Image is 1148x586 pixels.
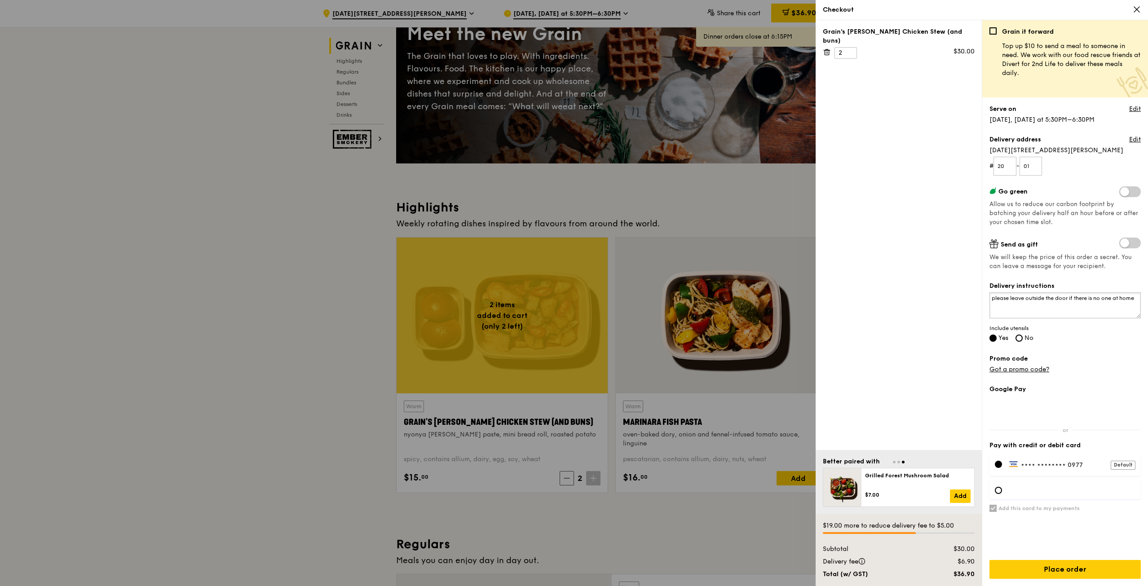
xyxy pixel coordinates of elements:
[926,557,980,566] div: $6.90
[817,570,926,579] div: Total (w/ GST)
[1129,105,1141,114] a: Edit
[998,505,1080,512] h6: Add this card to my payments
[926,545,980,554] div: $30.00
[998,334,1008,342] span: Yes
[989,201,1138,226] span: Allow us to reduce our carbon footprint by batching your delivery half an hour before or after yo...
[1020,157,1042,176] input: Unit
[989,560,1141,579] input: Place order
[1024,334,1033,342] span: No
[1001,241,1038,248] span: Send as gift
[989,135,1041,144] label: Delivery address
[989,325,1141,332] span: Include utensils
[989,399,1141,419] iframe: Secure payment button frame
[902,461,905,463] span: Go to slide 3
[893,461,896,463] span: Go to slide 1
[989,441,1141,450] label: Pay with credit or debit card
[993,157,1016,176] input: Floor
[926,570,980,579] div: $36.90
[950,489,971,503] a: Add
[989,354,1141,363] label: Promo code
[1002,42,1141,78] p: Top up $10 to send a meal to someone in need. We work with our food rescue friends at Divert for ...
[1009,461,1135,469] label: •••• 0977
[817,545,926,554] div: Subtotal
[989,366,1049,373] a: Got a promo code?
[989,335,997,342] input: Yes
[989,146,1141,155] span: [DATE][STREET_ADDRESS][PERSON_NAME]
[989,505,997,512] input: Add this card to my payments
[989,282,1141,291] label: Delivery instructions
[1111,461,1135,470] div: Default
[823,27,975,45] div: Grain's [PERSON_NAME] Chicken Stew (and buns)
[1129,135,1141,144] a: Edit
[817,557,926,566] div: Delivery fee
[989,105,1016,114] label: Serve on
[823,5,1141,14] div: Checkout
[865,472,971,479] div: Grilled Forest Mushroom Salad
[954,47,975,56] div: $30.00
[989,157,1141,176] form: # -
[1117,67,1148,99] img: Meal donation
[1021,461,1051,469] span: •••• ••••
[998,188,1028,195] span: Go green
[989,116,1095,123] span: [DATE], [DATE] at 5:30PM–6:30PM
[989,253,1141,271] span: We will keep the price of this order a secret. You can leave a message for your recipient.
[865,491,950,498] div: $7.00
[1009,487,1135,494] iframe: Secure card payment input frame
[989,385,1141,394] label: Google Pay
[1009,461,1019,467] img: Payment by Visa
[823,457,880,466] div: Better paired with
[823,521,975,530] div: $19.00 more to reduce delivery fee to $5.00
[1002,28,1054,35] b: Grain it forward
[1016,335,1023,342] input: No
[897,461,900,463] span: Go to slide 2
